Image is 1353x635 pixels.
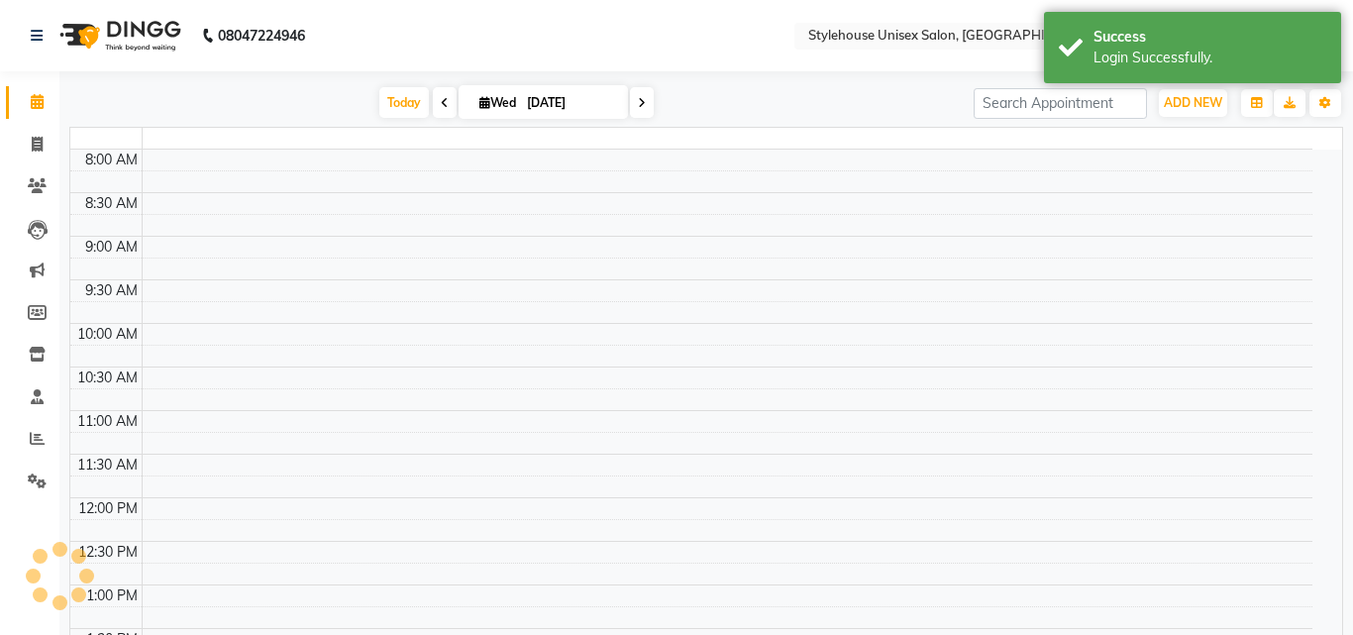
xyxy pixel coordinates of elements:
div: Login Successfully. [1093,48,1326,68]
div: 11:30 AM [73,455,142,476]
div: 10:00 AM [73,324,142,345]
div: 1:00 PM [82,585,142,606]
span: Wed [474,95,521,110]
div: 10:30 AM [73,368,142,388]
div: 12:30 PM [74,542,142,563]
div: 11:00 AM [73,411,142,432]
img: logo [51,8,186,63]
div: Success [1093,27,1326,48]
input: 2025-09-03 [521,88,620,118]
div: 9:30 AM [81,280,142,301]
b: 08047224946 [218,8,305,63]
div: 8:30 AM [81,193,142,214]
span: ADD NEW [1164,95,1222,110]
input: Search Appointment [974,88,1147,119]
button: ADD NEW [1159,89,1227,117]
div: 9:00 AM [81,237,142,258]
div: 12:00 PM [74,498,142,519]
span: Today [379,87,429,118]
div: 8:00 AM [81,150,142,170]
